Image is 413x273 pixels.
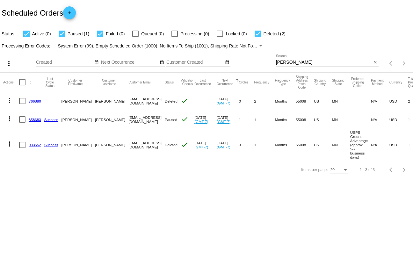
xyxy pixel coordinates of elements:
[225,60,229,65] mat-icon: date_range
[165,80,174,84] button: Change sorting for Status
[254,110,275,129] mat-cell: 1
[181,141,188,148] mat-icon: check
[95,110,128,129] mat-cell: [PERSON_NAME]
[2,43,50,48] span: Processing Error Codes:
[6,97,13,104] mat-icon: more_vert
[128,110,165,129] mat-cell: [EMAIL_ADDRESS][DOMAIN_NAME]
[217,110,239,129] mat-cell: [DATE]
[62,79,89,86] button: Change sorting for CustomerFirstName
[385,163,398,176] button: Previous page
[62,110,95,129] mat-cell: [PERSON_NAME]
[275,92,296,110] mat-cell: Months
[128,92,165,110] mat-cell: [EMAIL_ADDRESS][DOMAIN_NAME]
[332,110,350,129] mat-cell: MN
[314,129,332,161] mat-cell: US
[373,60,378,65] mat-icon: close
[217,101,230,105] a: (GMT-7)
[254,80,269,84] button: Change sorting for Frequency
[226,30,247,38] span: Locked (0)
[385,57,398,70] button: Previous page
[314,79,326,86] button: Change sorting for ShippingCountry
[95,129,128,161] mat-cell: [PERSON_NAME]
[165,118,177,122] span: Paused
[275,129,296,161] mat-cell: Months
[29,99,41,103] a: 766880
[194,79,211,86] button: Change sorting for LastOccurrenceUtc
[36,60,93,65] input: Created
[194,145,208,149] a: (GMT-7)
[398,57,410,70] button: Next page
[62,92,95,110] mat-cell: [PERSON_NAME]
[332,92,350,110] mat-cell: MN
[296,129,314,161] mat-cell: 55008
[389,110,408,129] mat-cell: USD
[350,129,371,161] mat-cell: USPS Ground Advantage (approx. 5-7 business days)
[6,115,13,123] mat-icon: more_vert
[95,79,123,86] button: Change sorting for CustomerLastName
[181,73,194,92] mat-header-cell: Validation Checks
[181,115,188,123] mat-icon: check
[389,92,408,110] mat-cell: USD
[106,30,125,38] span: Failed (0)
[181,97,188,104] mat-icon: check
[254,92,275,110] mat-cell: 2
[32,30,51,38] span: Active (0)
[332,79,344,86] button: Change sorting for ShippingState
[194,129,217,161] mat-cell: [DATE]
[44,118,58,122] a: Success
[180,30,209,38] span: Processing (0)
[128,80,151,84] button: Change sorting for CustomerEmail
[217,119,230,124] a: (GMT-7)
[29,80,31,84] button: Change sorting for Id
[239,80,249,84] button: Change sorting for Cycles
[194,110,217,129] mat-cell: [DATE]
[128,129,165,161] mat-cell: [EMAIL_ADDRESS][DOMAIN_NAME]
[217,92,239,110] mat-cell: [DATE]
[398,163,410,176] button: Next page
[275,110,296,129] mat-cell: Months
[372,59,379,66] button: Clear
[239,110,254,129] mat-cell: 1
[3,73,19,92] mat-header-cell: Actions
[95,92,128,110] mat-cell: [PERSON_NAME]
[166,60,224,65] input: Customer Created
[314,92,332,110] mat-cell: US
[371,129,389,161] mat-cell: N/A
[6,140,13,148] mat-icon: more_vert
[296,92,314,110] mat-cell: 55008
[371,110,389,129] mat-cell: N/A
[44,77,56,88] button: Change sorting for LastProcessingCycleId
[165,99,178,103] span: Deleted
[94,60,99,65] mat-icon: date_range
[58,42,264,50] mat-select: Filter by Processing Error Codes
[68,30,89,38] span: Paused (1)
[160,60,164,65] mat-icon: date_range
[2,6,76,19] h2: Scheduled Orders
[371,79,383,86] button: Change sorting for PaymentMethod.Type
[350,77,365,88] button: Change sorting for PreferredShippingOption
[371,92,389,110] mat-cell: N/A
[296,110,314,129] mat-cell: 55008
[66,11,73,18] mat-icon: add
[389,129,408,161] mat-cell: USD
[101,60,158,65] input: Next Occurrence
[141,30,164,38] span: Queued (0)
[62,129,95,161] mat-cell: [PERSON_NAME]
[332,129,350,161] mat-cell: MN
[239,129,254,161] mat-cell: 3
[330,168,348,172] mat-select: Items per page:
[276,60,372,65] input: Search
[314,110,332,129] mat-cell: US
[29,118,41,122] a: 858683
[360,168,375,172] div: 1 - 3 of 3
[389,80,402,84] button: Change sorting for CurrencyIso
[301,168,328,172] div: Items per page:
[217,145,230,149] a: (GMT-7)
[239,92,254,110] mat-cell: 0
[275,79,290,86] button: Change sorting for FrequencyType
[254,129,275,161] mat-cell: 1
[165,143,178,147] span: Deleted
[44,143,58,147] a: Success
[29,143,41,147] a: 933552
[2,31,16,36] span: Status:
